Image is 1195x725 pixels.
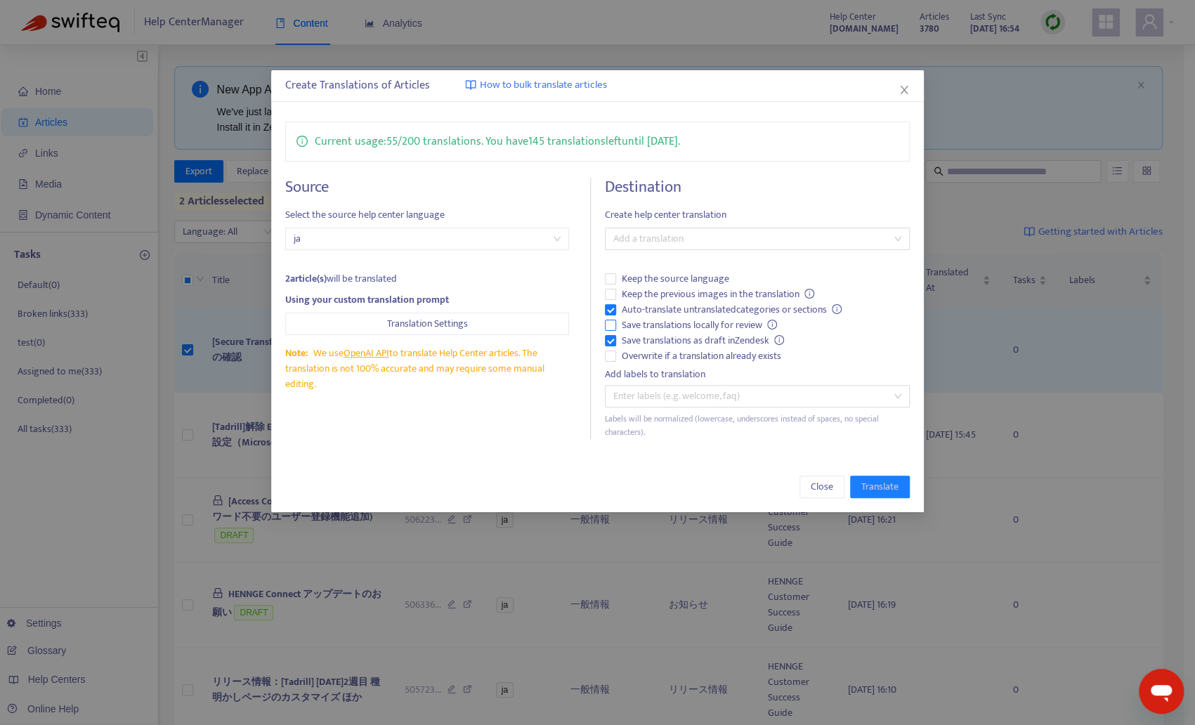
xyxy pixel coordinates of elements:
[616,302,848,318] span: Auto-translate untranslated categories or sections
[774,335,784,345] span: info-circle
[616,333,790,348] span: Save translations as draft in Zendesk
[896,82,912,98] button: Close
[616,287,821,302] span: Keep the previous images in the translation
[616,271,735,287] span: Keep the source language
[832,304,842,314] span: info-circle
[616,318,783,333] span: Save translations locally for review
[315,133,680,150] p: Current usage: 55 / 200 translations . You have 145 translations left until [DATE] .
[605,207,910,223] span: Create help center translation
[285,292,569,308] div: Using your custom translation prompt
[386,316,467,332] span: Translation Settings
[296,133,308,147] span: info-circle
[850,476,910,498] button: Translate
[285,207,569,223] span: Select the source help center language
[616,348,787,364] span: Overwrite if a translation already exists
[899,84,910,96] span: close
[285,77,910,94] div: Create Translations of Articles
[465,79,476,91] img: image-link
[605,178,910,197] h4: Destination
[285,346,569,392] div: We use to translate Help Center articles. The translation is not 100% accurate and may require so...
[465,77,607,93] a: How to bulk translate articles
[294,228,561,249] span: ja
[605,412,910,439] div: Labels will be normalized (lowercase, underscores instead of spaces, no special characters).
[285,313,569,335] button: Translation Settings
[605,367,910,382] div: Add labels to translation
[285,178,569,197] h4: Source
[344,345,389,361] a: OpenAI API
[804,289,814,299] span: info-circle
[799,476,844,498] button: Close
[285,345,308,361] span: Note:
[480,77,607,93] span: How to bulk translate articles
[767,320,777,329] span: info-circle
[811,479,833,495] span: Close
[285,270,327,287] strong: 2 article(s)
[1139,669,1184,714] iframe: メッセージングウィンドウを開くボタン
[285,271,569,287] div: will be translated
